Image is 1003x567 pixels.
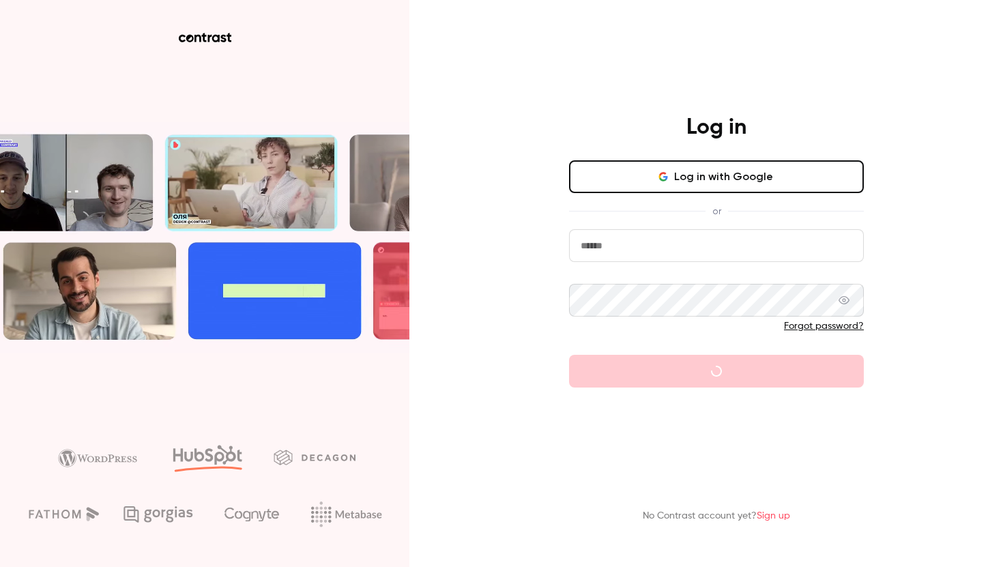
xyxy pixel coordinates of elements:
img: decagon [274,450,355,465]
a: Sign up [757,511,790,521]
p: No Contrast account yet? [643,509,790,523]
button: Log in with Google [569,160,864,193]
a: Forgot password? [784,321,864,331]
span: or [706,204,728,218]
h4: Log in [686,114,746,141]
